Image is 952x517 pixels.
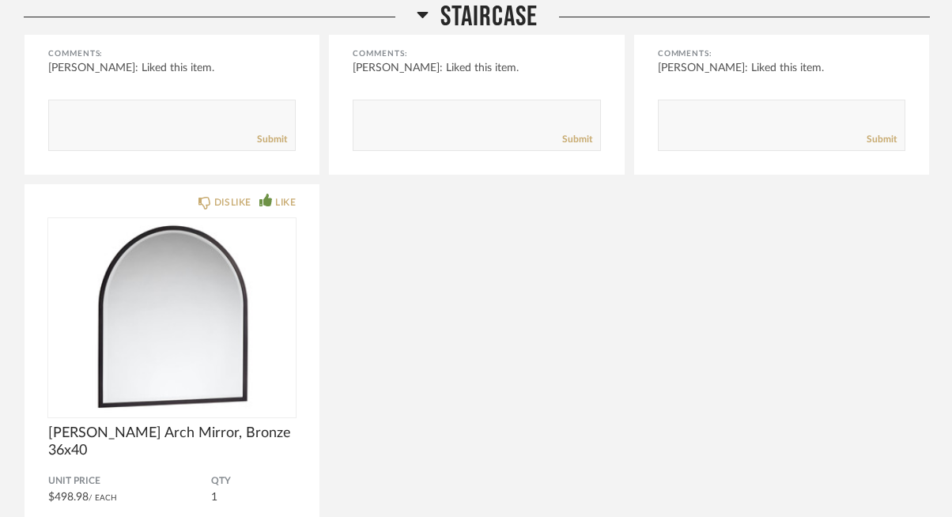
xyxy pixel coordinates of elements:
[48,425,296,459] span: [PERSON_NAME] Arch Mirror, Bronze 36x40
[562,133,592,146] a: Submit
[353,46,600,62] div: Comments:
[211,475,296,488] span: QTY
[275,194,296,210] div: LIKE
[658,46,905,62] div: Comments:
[48,60,296,76] div: [PERSON_NAME]: Liked this item.
[89,494,117,502] span: / Each
[214,194,251,210] div: DISLIKE
[48,492,89,503] span: $498.98
[353,60,600,76] div: [PERSON_NAME]: Liked this item.
[48,46,296,62] div: Comments:
[48,218,296,416] img: undefined
[257,133,287,146] a: Submit
[658,60,905,76] div: [PERSON_NAME]: Liked this item.
[211,492,217,503] span: 1
[48,475,211,488] span: Unit Price
[867,133,897,146] a: Submit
